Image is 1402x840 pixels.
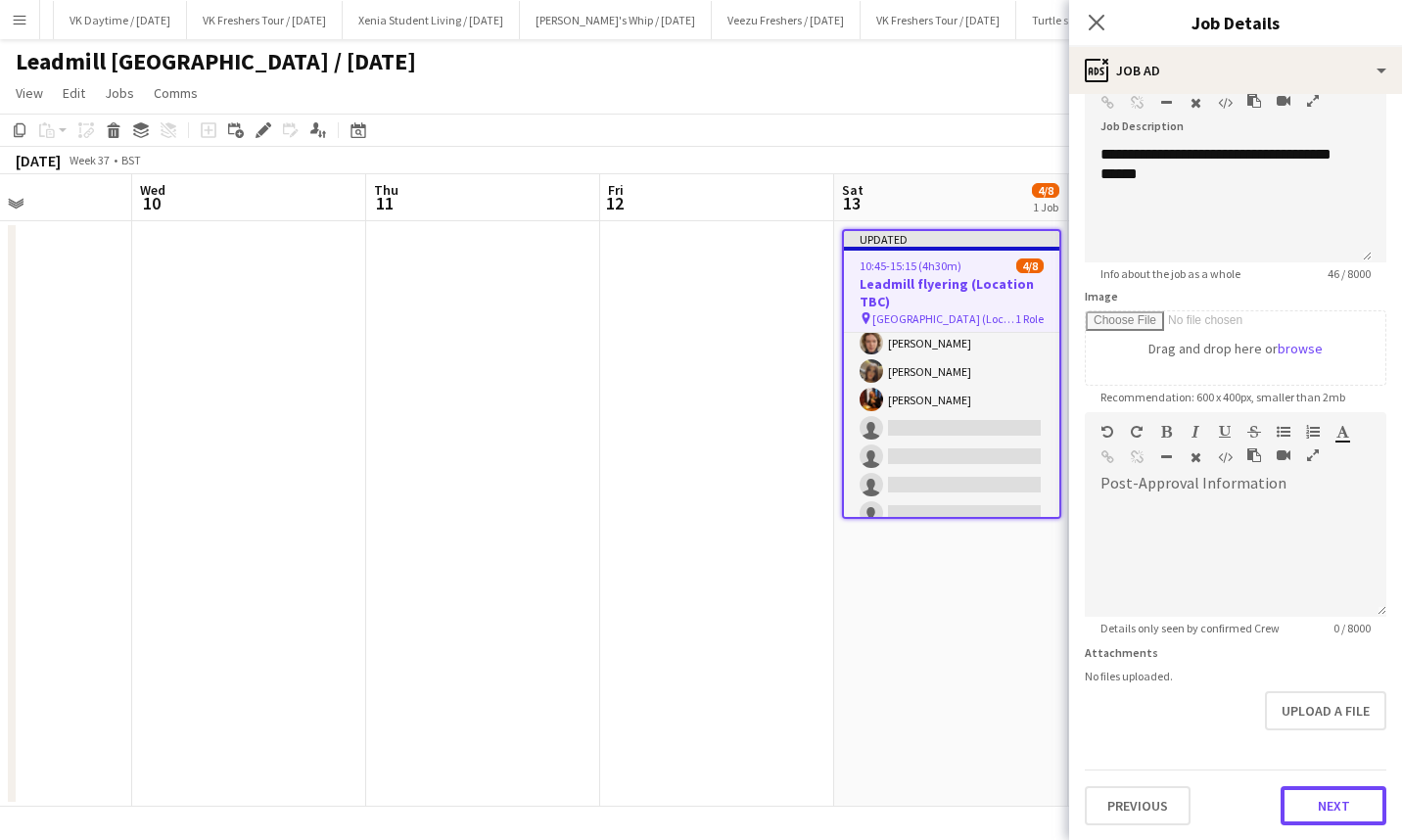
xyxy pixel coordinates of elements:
[839,192,864,214] span: 13
[1033,200,1058,214] div: 1 Job
[1318,621,1386,635] span: 0 / 8000
[1281,786,1386,825] button: Next
[1189,424,1202,440] button: Italic
[712,1,861,39] button: Veezu Freshers / [DATE]
[1247,424,1261,440] button: Strikethrough
[861,1,1016,39] button: VK Freshers Tour / [DATE]
[374,181,398,199] span: Thu
[1306,93,1320,109] button: Fullscreen
[55,80,93,106] a: Edit
[608,181,624,199] span: Fri
[1032,183,1059,198] span: 4/8
[343,1,520,39] button: Xenia Student Living / [DATE]
[16,151,61,170] div: [DATE]
[140,181,165,199] span: Wed
[1159,449,1173,465] button: Horizontal Line
[844,231,1059,247] div: Updated
[1130,424,1144,440] button: Redo
[1335,424,1349,440] button: Text Color
[1015,311,1044,326] span: 1 Role
[520,1,712,39] button: [PERSON_NAME]'s Whip / [DATE]
[1247,93,1261,109] button: Paste as plain text
[1277,93,1290,109] button: Insert video
[605,192,624,214] span: 12
[1312,266,1386,281] span: 46 / 8000
[54,1,187,39] button: VK Daytime / [DATE]
[1085,645,1158,660] label: Attachments
[1189,95,1202,111] button: Clear Formatting
[1189,449,1202,465] button: Clear Formatting
[1277,447,1290,463] button: Insert video
[844,275,1059,310] h3: Leadmill flyering (Location TBC)
[1218,424,1232,440] button: Underline
[137,192,165,214] span: 10
[1265,691,1386,730] button: Upload a file
[1085,786,1191,825] button: Previous
[1218,95,1232,111] button: HTML Code
[105,84,134,102] span: Jobs
[65,153,114,167] span: Week 37
[860,258,961,273] span: 10:45-15:15 (4h30m)
[1016,1,1169,39] button: Turtle sampling / [DATE]
[1016,258,1044,273] span: 4/8
[63,84,85,102] span: Edit
[187,1,343,39] button: VK Freshers Tour / [DATE]
[121,153,141,167] div: BST
[1085,266,1256,281] span: Info about the job as a whole
[872,311,1015,326] span: [GEOGRAPHIC_DATA] (Location TBC)
[1277,424,1290,440] button: Unordered List
[1085,621,1295,635] span: Details only seen by confirmed Crew
[154,84,198,102] span: Comms
[1247,447,1261,463] button: Paste as plain text
[842,229,1061,519] app-job-card: Updated10:45-15:15 (4h30m)4/8Leadmill flyering (Location TBC) [GEOGRAPHIC_DATA] (Location TBC)1 R...
[1085,390,1361,404] span: Recommendation: 600 x 400px, smaller than 2mb
[1069,10,1402,35] h3: Job Details
[16,47,416,76] h1: Leadmill [GEOGRAPHIC_DATA] / [DATE]
[16,84,43,102] span: View
[1100,424,1114,440] button: Undo
[97,80,142,106] a: Jobs
[371,192,398,214] span: 11
[1159,95,1173,111] button: Horizontal Line
[844,267,1059,533] app-card-role: Brand Ambassador1A4/810:45-15:15 (4h30m)[PERSON_NAME][PERSON_NAME][PERSON_NAME][PERSON_NAME]
[1069,47,1402,94] div: Job Ad
[842,181,864,199] span: Sat
[1306,424,1320,440] button: Ordered List
[1085,669,1386,683] div: No files uploaded.
[1306,447,1320,463] button: Fullscreen
[146,80,206,106] a: Comms
[1159,424,1173,440] button: Bold
[1218,449,1232,465] button: HTML Code
[8,80,51,106] a: View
